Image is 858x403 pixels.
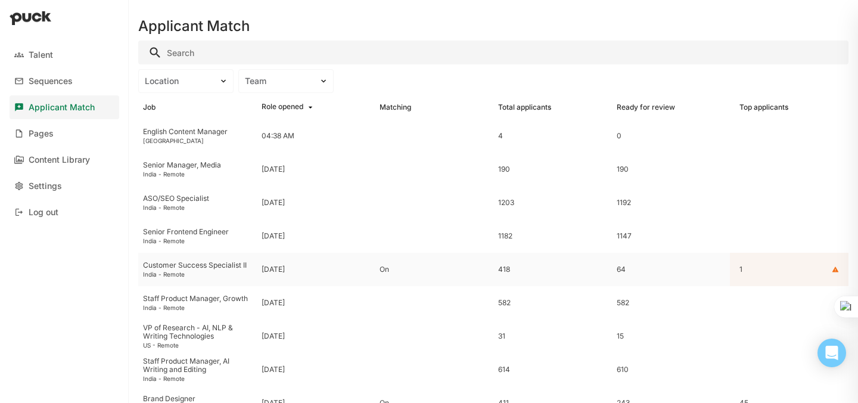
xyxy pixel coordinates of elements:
div: Pages [29,129,54,139]
div: India - Remote [143,375,252,382]
div: 1 [739,265,742,274]
div: Ready for review [617,103,675,111]
div: 15 [617,332,726,340]
div: Top applicants [739,103,788,111]
a: Pages [10,122,119,145]
div: US - Remote [143,342,252,349]
div: ASO/SEO Specialist [143,194,252,203]
div: 31 [498,332,607,340]
div: Senior Manager, Media [143,161,252,169]
div: On [380,265,489,274]
div: 64 [617,265,726,274]
div: Talent [29,50,53,60]
div: Team [245,76,313,86]
div: English Content Manager [143,128,252,136]
div: Matching [380,103,411,111]
div: 190 [498,165,607,173]
div: India - Remote [143,304,252,311]
div: 1203 [498,199,607,207]
div: [DATE] [262,265,285,274]
div: Sequences [29,76,73,86]
div: Customer Success Specialist II [143,261,252,269]
div: Staff Product Manager, Growth [143,294,252,303]
div: 610 [617,365,726,374]
div: Brand Designer [143,395,252,403]
div: [DATE] [262,199,285,207]
div: 4 [498,132,607,140]
div: Role opened [262,103,303,112]
div: Applicant Match [29,103,95,113]
div: VP of Research - AI, NLP & Writing Technologies [143,324,252,341]
a: Talent [10,43,119,67]
div: Open Intercom Messenger [817,339,846,367]
div: 582 [498,299,607,307]
div: [DATE] [262,165,285,173]
h1: Applicant Match [138,19,250,33]
div: [DATE] [262,232,285,240]
div: Content Library [29,155,90,165]
div: Log out [29,207,58,218]
div: Settings [29,181,62,191]
a: Sequences [10,69,119,93]
a: Settings [10,174,119,198]
div: [DATE] [262,365,285,374]
div: 582 [617,299,726,307]
div: India - Remote [143,204,252,211]
input: Search [138,41,848,64]
div: [DATE] [262,332,285,340]
div: Job [143,103,156,111]
a: Applicant Match [10,95,119,119]
div: Total applicants [498,103,551,111]
div: 1182 [498,232,607,240]
div: [DATE] [262,299,285,307]
div: India - Remote [143,237,252,244]
div: 04:38 AM [262,132,294,140]
div: 614 [498,365,607,374]
div: Staff Product Manager, AI Writing and Editing [143,357,252,374]
div: India - Remote [143,271,252,278]
div: Senior Frontend Engineer [143,228,252,236]
a: Content Library [10,148,119,172]
div: 418 [498,265,607,274]
div: India - Remote [143,170,252,178]
div: Location [145,76,213,86]
div: [GEOGRAPHIC_DATA] [143,137,252,144]
div: 0 [617,132,726,140]
div: 1147 [617,232,726,240]
div: 1192 [617,199,726,207]
div: 190 [617,165,726,173]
